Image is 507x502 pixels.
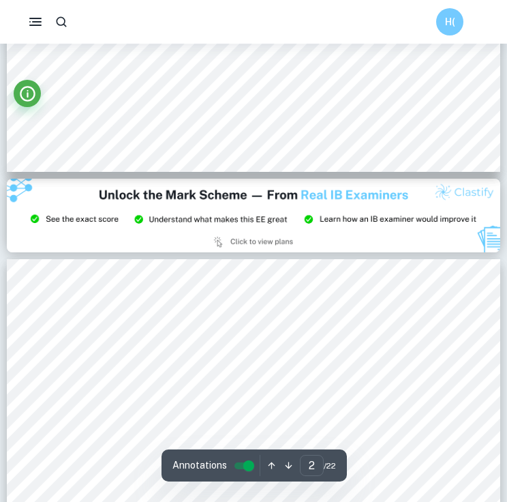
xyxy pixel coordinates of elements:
[7,179,500,253] img: Ad
[324,460,336,472] span: / 22
[442,14,458,29] h6: H(
[436,8,463,35] button: H(
[172,458,227,473] span: Annotations
[14,80,41,107] button: Info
